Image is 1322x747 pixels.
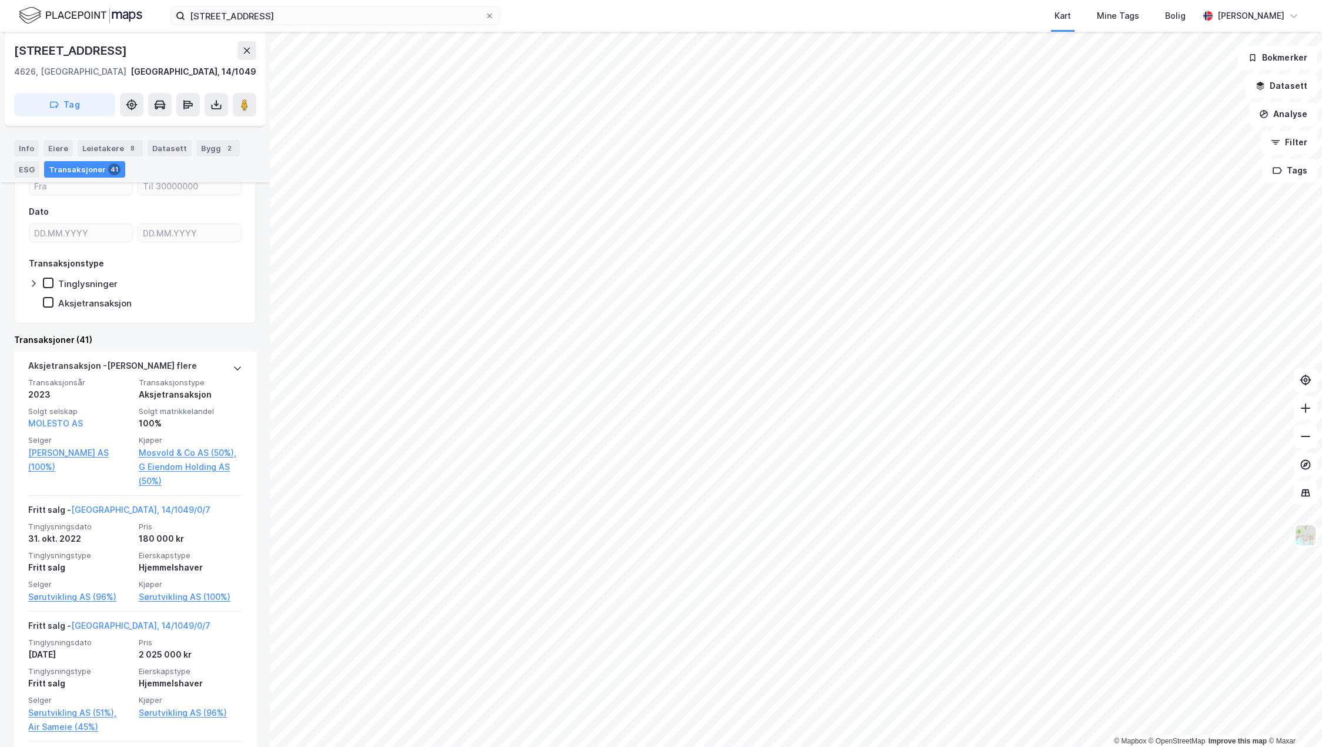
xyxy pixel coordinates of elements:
[1165,9,1186,23] div: Bolig
[28,561,132,575] div: Fritt salg
[28,590,132,604] a: Sørutvikling AS (96%)
[28,435,132,445] span: Selger
[28,522,132,532] span: Tinglysningsdato
[1246,74,1317,98] button: Datasett
[58,298,132,309] div: Aksjetransaksjon
[29,205,49,219] div: Dato
[1294,524,1317,546] img: Z
[148,140,192,156] div: Datasett
[78,140,143,156] div: Leietakere
[139,706,242,720] a: Sørutvikling AS (96%)
[223,142,235,154] div: 2
[139,522,242,532] span: Pris
[1238,46,1317,69] button: Bokmerker
[139,551,242,561] span: Eierskapstype
[43,140,73,156] div: Eiere
[1261,131,1317,154] button: Filter
[185,7,485,25] input: Søk på adresse, matrikkel, gårdeiere, leietakere eller personer
[139,695,242,705] span: Kjøper
[139,388,242,402] div: Aksjetransaksjon
[28,406,132,416] span: Solgt selskap
[28,720,132,734] a: Air Sameie (45%)
[28,695,132,705] span: Selger
[28,619,210,638] div: Fritt salg -
[28,666,132,676] span: Tinglysningstype
[1114,737,1146,745] a: Mapbox
[14,333,256,347] div: Transaksjoner (41)
[139,561,242,575] div: Hjemmelshaver
[1263,691,1322,747] div: Kontrollprogram for chat
[14,93,115,116] button: Tag
[139,590,242,604] a: Sørutvikling AS (100%)
[139,406,242,416] span: Solgt matrikkelandel
[130,65,256,79] div: [GEOGRAPHIC_DATA], 14/1049
[139,435,242,445] span: Kjøper
[138,177,241,195] input: Til 30000000
[139,579,242,589] span: Kjøper
[138,224,241,242] input: DD.MM.YYYY
[139,638,242,648] span: Pris
[139,648,242,662] div: 2 025 000 kr
[1149,737,1206,745] a: OpenStreetMap
[29,177,132,195] input: Fra
[1217,9,1284,23] div: [PERSON_NAME]
[139,378,242,388] span: Transaksjonstype
[1249,102,1317,126] button: Analyse
[28,648,132,662] div: [DATE]
[28,676,132,691] div: Fritt salg
[71,505,210,515] a: [GEOGRAPHIC_DATA], 14/1049/0/7
[71,621,210,631] a: [GEOGRAPHIC_DATA], 14/1049/0/7
[139,416,242,431] div: 100%
[44,161,125,178] div: Transaksjoner
[1263,691,1322,747] iframe: Chat Widget
[28,359,197,378] div: Aksjetransaksjon - [PERSON_NAME] flere
[58,278,118,289] div: Tinglysninger
[29,224,132,242] input: DD.MM.YYYY
[28,706,132,720] a: Sørutvikling AS (51%),
[139,446,242,460] a: Mosvold & Co AS (50%),
[1263,159,1317,182] button: Tags
[28,579,132,589] span: Selger
[19,5,142,26] img: logo.f888ab2527a4732fd821a326f86c7f29.svg
[28,532,132,546] div: 31. okt. 2022
[28,388,132,402] div: 2023
[28,378,132,388] span: Transaksjonsår
[28,446,132,474] a: [PERSON_NAME] AS (100%)
[28,503,210,522] div: Fritt salg -
[126,142,138,154] div: 8
[139,532,242,546] div: 180 000 kr
[14,41,129,60] div: [STREET_ADDRESS]
[29,256,104,271] div: Transaksjonstype
[28,418,83,428] a: MOLESTO AS
[196,140,240,156] div: Bygg
[14,140,39,156] div: Info
[14,161,39,178] div: ESG
[1209,737,1267,745] a: Improve this map
[28,638,132,648] span: Tinglysningsdato
[139,460,242,488] a: G Eiendom Holding AS (50%)
[108,164,121,175] div: 41
[14,65,126,79] div: 4626, [GEOGRAPHIC_DATA]
[1097,9,1139,23] div: Mine Tags
[139,676,242,691] div: Hjemmelshaver
[1055,9,1071,23] div: Kart
[28,551,132,561] span: Tinglysningstype
[139,666,242,676] span: Eierskapstype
